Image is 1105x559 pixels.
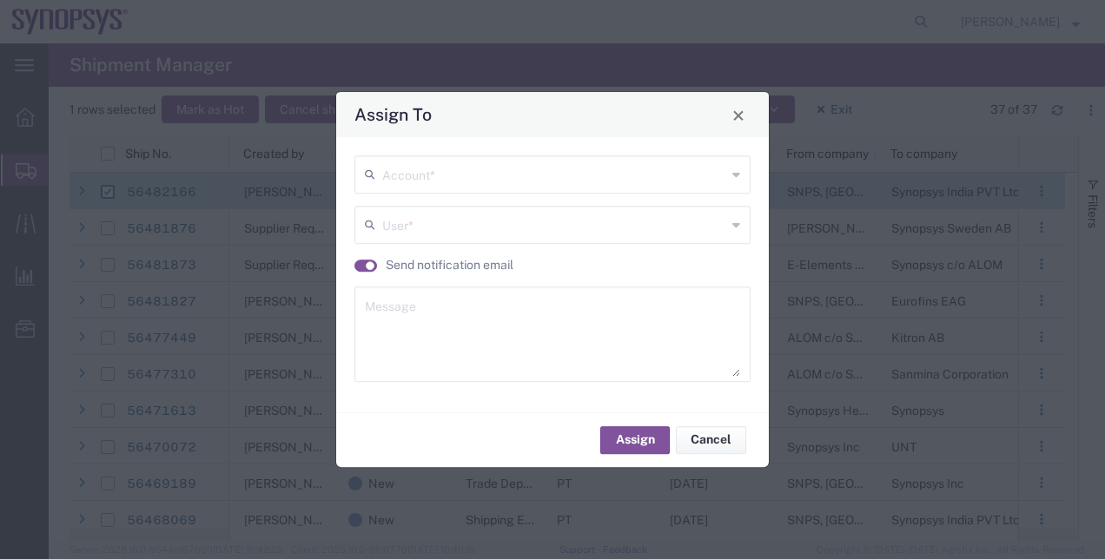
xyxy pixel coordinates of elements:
button: Close [726,102,751,127]
button: Assign [600,426,670,454]
h4: Assign To [354,102,432,128]
label: Send notification email [386,256,513,274]
button: Cancel [676,426,746,454]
